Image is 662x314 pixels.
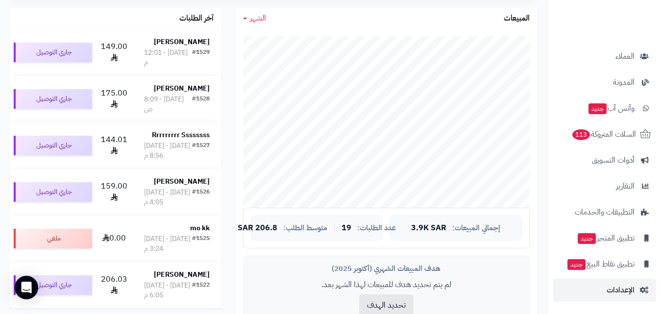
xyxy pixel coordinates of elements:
strong: [PERSON_NAME] [154,269,210,280]
div: #1525 [192,234,210,254]
a: التقارير [553,174,656,198]
a: وآتس آبجديد [553,97,656,120]
td: 149.00 [96,29,133,75]
span: الإعدادات [607,283,635,297]
span: العملاء [615,49,635,63]
span: 3.9K SAR [411,224,446,233]
a: المدونة [553,71,656,94]
img: logo-2.png [595,22,653,43]
a: أدوات التسويق [553,148,656,172]
div: جاري التوصيل [14,182,92,202]
td: 175.00 [96,76,133,122]
span: التقارير [616,179,635,193]
strong: [PERSON_NAME] [154,176,210,187]
span: تطبيق المتجر [577,231,635,245]
a: تطبيق المتجرجديد [553,226,656,250]
strong: Rrrrrrrrr Ssssssss [152,130,210,140]
div: هدف المبيعات الشهري (أكتوبر 2025) [251,264,522,274]
div: [DATE] - [DATE] 4:05 م [144,188,192,207]
span: أدوات التسويق [592,153,635,167]
div: #1522 [192,281,210,300]
div: جاري التوصيل [14,275,92,295]
td: 159.00 [96,169,133,215]
a: الإعدادات [553,278,656,302]
div: [DATE] - [DATE] 3:24 م [144,234,192,254]
strong: mo kk [190,223,210,233]
div: جاري التوصيل [14,136,92,155]
span: 206.8 SAR [238,224,277,233]
span: جديد [567,259,586,270]
strong: [PERSON_NAME] [154,37,210,47]
span: عدد الطلبات: [357,224,396,232]
span: جديد [588,103,607,114]
td: 206.03 [96,262,133,308]
a: العملاء [553,45,656,68]
span: | [333,224,336,232]
a: الشهر [243,13,266,24]
div: [DATE] - 8:09 ص [144,95,192,114]
div: [DATE] - 12:01 م [144,48,192,68]
p: لم يتم تحديد هدف للمبيعات لهذا الشهر بعد. [251,279,522,290]
div: جاري التوصيل [14,89,92,109]
h3: المبيعات [504,14,530,23]
span: الشهر [250,12,266,24]
span: السلات المتروكة [571,127,636,141]
td: 144.01 [96,122,133,169]
a: السلات المتروكة113 [553,122,656,146]
span: إجمالي المبيعات: [452,224,500,232]
h3: آخر الطلبات [179,14,214,23]
a: تطبيق نقاط البيعجديد [553,252,656,276]
div: ملغي [14,229,92,248]
span: تطبيق نقاط البيع [566,257,635,271]
td: 0.00 [96,216,133,262]
div: Open Intercom Messenger [15,276,38,299]
div: [DATE] - [DATE] 6:05 م [144,281,192,300]
span: 19 [342,224,351,233]
span: متوسط الطلب: [283,224,327,232]
strong: [PERSON_NAME] [154,83,210,94]
span: التطبيقات والخدمات [575,205,635,219]
span: 113 [572,129,590,141]
div: #1529 [192,48,210,68]
span: المدونة [613,75,635,89]
div: #1528 [192,95,210,114]
span: جديد [578,233,596,244]
div: [DATE] - [DATE] 8:56 م [144,141,192,161]
div: #1527 [192,141,210,161]
div: جاري التوصيل [14,43,92,62]
div: #1526 [192,188,210,207]
a: التطبيقات والخدمات [553,200,656,224]
span: وآتس آب [588,101,635,115]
